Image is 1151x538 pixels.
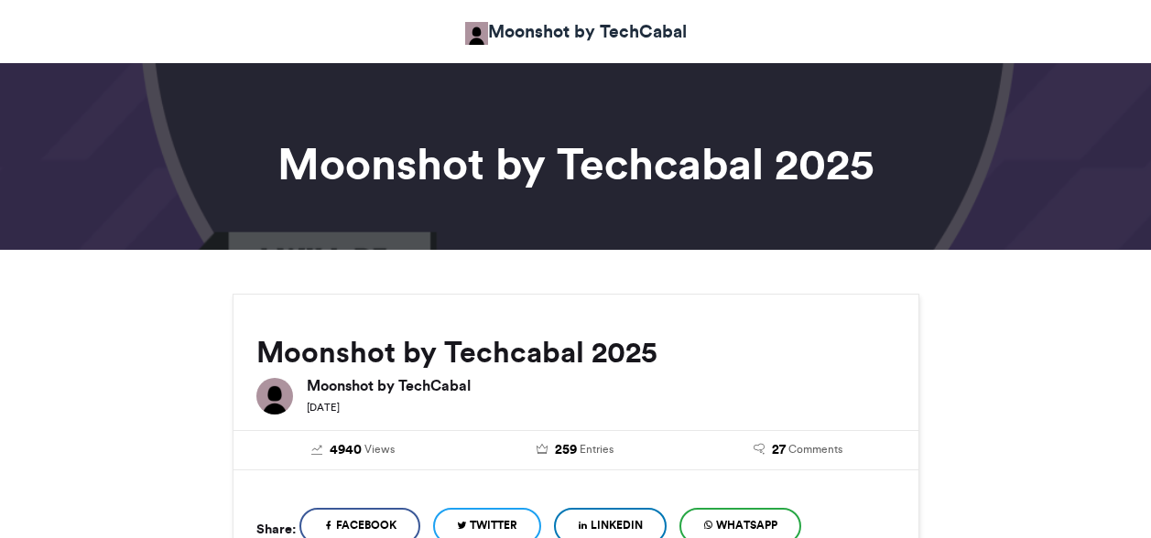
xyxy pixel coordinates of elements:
span: Comments [788,441,842,457]
span: 259 [555,440,577,460]
h2: Moonshot by Techcabal 2025 [256,336,896,369]
span: 4940 [330,440,362,460]
a: 4940 Views [256,440,451,460]
span: Entries [580,441,614,457]
img: Moonshot by TechCabal [256,378,293,414]
span: Facebook [336,517,396,533]
a: Moonshot by TechCabal [465,18,687,45]
span: WhatsApp [716,517,777,533]
img: Moonshot by TechCabal [465,22,488,45]
a: 27 Comments [700,440,896,460]
span: Twitter [470,517,517,533]
span: Views [364,441,395,457]
h1: Moonshot by Techcabal 2025 [68,142,1084,186]
small: [DATE] [307,401,340,414]
span: LinkedIn [591,517,643,533]
span: 27 [772,440,786,460]
a: 259 Entries [478,440,673,460]
h6: Moonshot by TechCabal [307,378,896,393]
